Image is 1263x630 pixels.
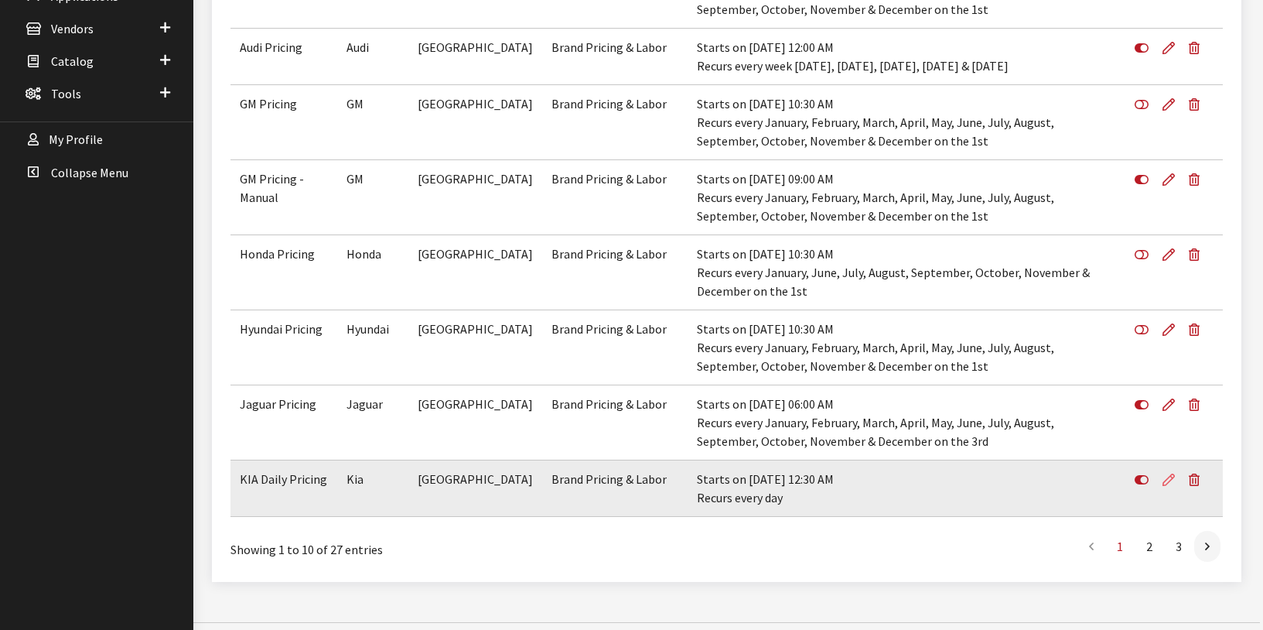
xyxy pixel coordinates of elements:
[1155,385,1182,424] a: Edit Definition
[1106,531,1134,562] a: 1
[1182,160,1213,199] button: Delete Definition
[1134,85,1155,124] button: Enable Definition
[1182,385,1213,424] button: Delete Definition
[337,461,408,517] td: Kia
[1134,235,1155,274] button: Enable Definition
[337,310,408,385] td: Hyundai
[697,321,1054,374] span: Starts on [DATE] 10:30 AM Recurs every January, February, March, April, May, June, July, August, ...
[408,160,542,235] td: [GEOGRAPHIC_DATA]
[408,461,542,517] td: [GEOGRAPHIC_DATA]
[230,235,337,310] td: Honda Pricing
[551,96,667,111] span: Brand Pricing & Labor
[551,321,667,337] span: Brand Pricing & Labor
[49,132,103,148] span: My Profile
[408,235,542,310] td: [GEOGRAPHIC_DATA]
[337,235,408,310] td: Honda
[1165,531,1193,562] a: 3
[551,171,667,187] span: Brand Pricing & Labor
[1134,385,1155,424] button: Disable Definition
[551,396,667,412] span: Brand Pricing & Labor
[51,165,128,180] span: Collapse Menu
[1155,310,1182,349] a: Edit Definition
[1182,235,1213,274] button: Delete Definition
[230,85,337,160] td: GM Pricing
[408,310,542,385] td: [GEOGRAPHIC_DATA]
[408,85,542,160] td: [GEOGRAPHIC_DATA]
[1182,85,1213,124] button: Delete Definition
[1182,461,1213,499] button: Delete Definition
[551,246,667,262] span: Brand Pricing & Labor
[51,21,94,36] span: Vendors
[1134,160,1155,199] button: Disable Definition
[1155,235,1182,274] a: Edit Definition
[697,171,1054,224] span: Starts on [DATE] 09:00 AM Recurs every January, February, March, April, May, June, July, August, ...
[1155,461,1182,499] a: Edit Definition
[230,385,337,461] td: Jaguar Pricing
[337,29,408,85] td: Audi
[51,86,81,101] span: Tools
[697,396,1054,449] span: Starts on [DATE] 06:00 AM Recurs every January, February, March, April, May, June, July, August, ...
[230,461,337,517] td: KIA Daily Pricing
[1182,310,1213,349] button: Delete Definition
[230,529,633,559] div: Showing 1 to 10 of 27 entries
[1134,29,1155,67] button: Disable Definition
[1155,160,1182,199] a: Edit Definition
[697,39,1009,74] span: Starts on [DATE] 12:00 AM Recurs every week [DATE], [DATE], [DATE], [DATE] & [DATE]
[1134,461,1155,499] button: Disable Definition
[337,385,408,461] td: Jaguar
[1155,29,1182,67] a: Edit Definition
[408,385,542,461] td: [GEOGRAPHIC_DATA]
[1134,310,1155,349] button: Enable Definition
[697,96,1054,149] span: Starts on [DATE] 10:30 AM Recurs every January, February, March, April, May, June, July, August, ...
[230,160,337,235] td: GM Pricing - Manual
[551,471,667,487] span: Brand Pricing & Labor
[337,160,408,235] td: GM
[337,85,408,160] td: GM
[551,39,667,55] span: Brand Pricing & Labor
[230,29,337,85] td: Audi Pricing
[697,246,1090,299] span: Starts on [DATE] 10:30 AM Recurs every January, June, July, August, September, October, November ...
[1182,29,1213,67] button: Delete Definition
[1155,85,1182,124] a: Edit Definition
[51,53,94,69] span: Catalog
[230,310,337,385] td: Hyundai Pricing
[1135,531,1163,562] a: 2
[697,471,834,505] span: Starts on [DATE] 12:30 AM Recurs every day
[408,29,542,85] td: [GEOGRAPHIC_DATA]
